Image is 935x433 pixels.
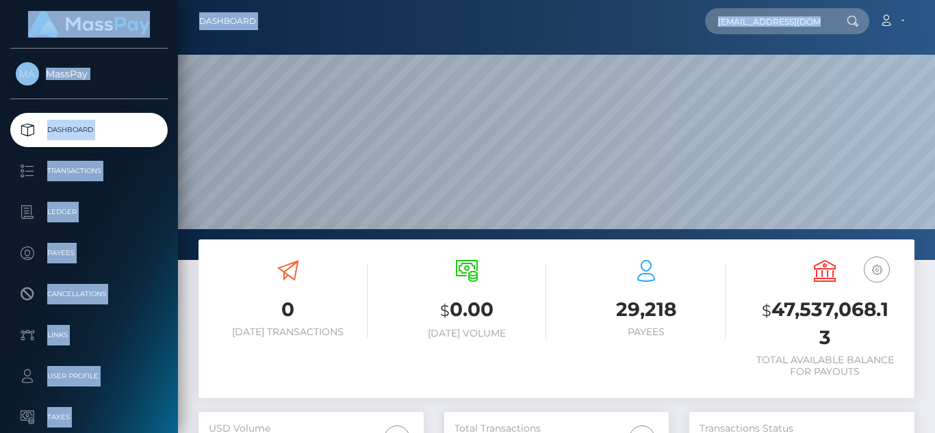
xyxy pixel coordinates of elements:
[10,277,168,311] a: Cancellations
[16,325,162,345] p: Links
[16,62,39,86] img: MassPay
[567,326,726,338] h6: Payees
[16,120,162,140] p: Dashboard
[16,407,162,428] p: Taxes
[746,296,905,351] h3: 47,537,068.13
[209,326,368,338] h6: [DATE] Transactions
[388,328,547,339] h6: [DATE] Volume
[762,301,771,320] small: $
[209,296,368,323] h3: 0
[16,243,162,263] p: Payees
[388,296,547,324] h3: 0.00
[28,11,150,38] img: MassPay Logo
[10,236,168,270] a: Payees
[10,195,168,229] a: Ledger
[440,301,450,320] small: $
[10,68,168,80] span: MassPay
[10,359,168,393] a: User Profile
[10,113,168,147] a: Dashboard
[16,202,162,222] p: Ledger
[199,7,256,36] a: Dashboard
[746,354,905,378] h6: Total Available Balance for Payouts
[10,154,168,188] a: Transactions
[705,8,834,34] input: Search...
[16,366,162,386] p: User Profile
[567,296,726,323] h3: 29,218
[16,161,162,181] p: Transactions
[10,318,168,352] a: Links
[16,284,162,304] p: Cancellations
